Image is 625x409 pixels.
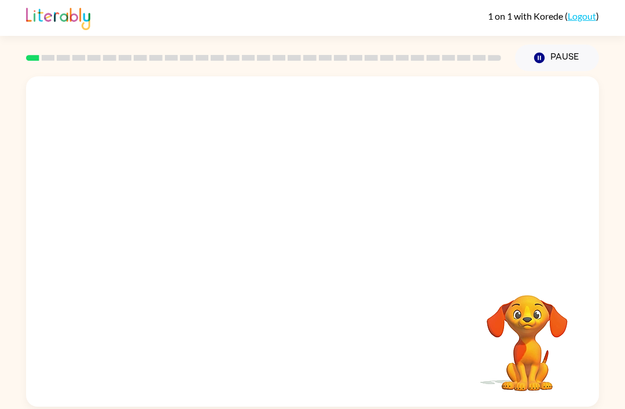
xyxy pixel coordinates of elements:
[469,277,585,393] video: Your browser must support playing .mp4 files to use Literably. Please try using another browser.
[26,5,90,30] img: Literably
[515,45,599,71] button: Pause
[488,10,565,21] span: 1 on 1 with Korede
[488,10,599,21] div: ( )
[568,10,596,21] a: Logout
